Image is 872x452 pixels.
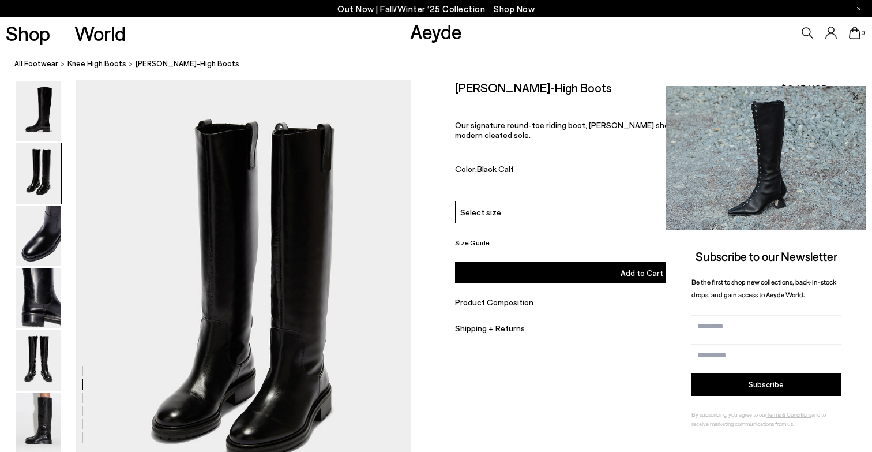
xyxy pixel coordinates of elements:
[455,120,829,140] p: Our signature round-toe riding boot, [PERSON_NAME] showcases traditional detailing teamed with a ...
[16,143,61,204] img: Henry Knee-High Boots - Image 2
[16,81,61,141] img: Henry Knee-High Boots - Image 1
[460,206,501,218] span: Select size
[16,330,61,391] img: Henry Knee-High Boots - Image 5
[781,81,828,96] span: $945 USD
[691,373,841,396] button: Subscribe
[14,48,872,80] nav: breadcrumb
[666,86,866,230] img: 2a6287a1333c9a56320fd6e7b3c4a9a9.jpg
[136,58,239,70] span: [PERSON_NAME]-High Boots
[696,249,837,263] span: Subscribe to our Newsletter
[860,30,866,36] span: 0
[477,163,514,173] span: Black Calf
[16,268,61,328] img: Henry Knee-High Boots - Image 4
[74,23,126,43] a: World
[410,19,462,43] a: Aeyde
[6,23,50,43] a: Shop
[494,3,535,14] span: Navigate to /collections/new-in
[455,236,490,250] button: Size Guide
[455,262,829,283] button: Add to Cart
[621,268,663,278] span: Add to Cart
[67,58,126,70] a: knee high boots
[14,58,58,70] a: All Footwear
[16,206,61,266] img: Henry Knee-High Boots - Image 3
[455,80,612,95] h2: [PERSON_NAME]-High Boots
[455,163,751,177] div: Color:
[455,323,525,333] span: Shipping + Returns
[766,411,811,418] a: Terms & Conditions
[337,2,535,16] p: Out Now | Fall/Winter ‘25 Collection
[691,411,766,418] span: By subscribing, you agree to our
[455,297,533,307] span: Product Composition
[691,278,836,299] span: Be the first to shop new collections, back-in-stock drops, and gain access to Aeyde World.
[849,27,860,39] a: 0
[67,59,126,68] span: knee high boots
